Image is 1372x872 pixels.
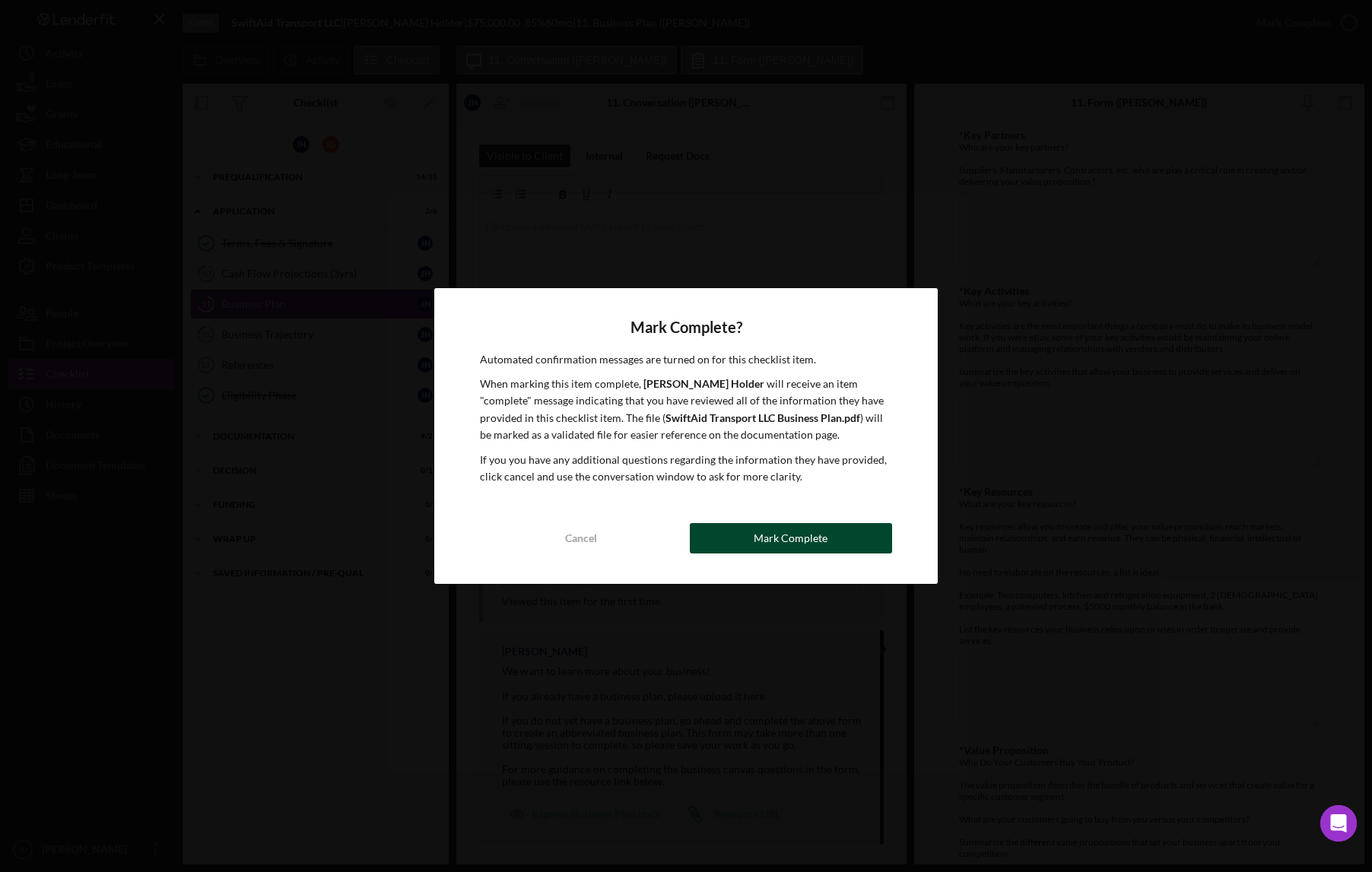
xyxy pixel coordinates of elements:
[565,523,597,553] div: Cancel
[665,411,860,424] b: SwiftAid Transport LLC Business Plan.pdf
[480,351,891,368] p: Automated confirmation messages are turned on for this checklist item.
[480,523,682,553] button: Cancel
[643,377,764,390] b: [PERSON_NAME] Holder
[690,523,892,553] button: Mark Complete
[1320,805,1357,842] div: Open Intercom Messenger
[480,452,891,486] p: If you you have any additional questions regarding the information they have provided, click canc...
[480,319,891,336] h4: Mark Complete?
[480,376,891,444] p: When marking this item complete, will receive an item "complete" message indicating that you have...
[754,523,827,553] div: Mark Complete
